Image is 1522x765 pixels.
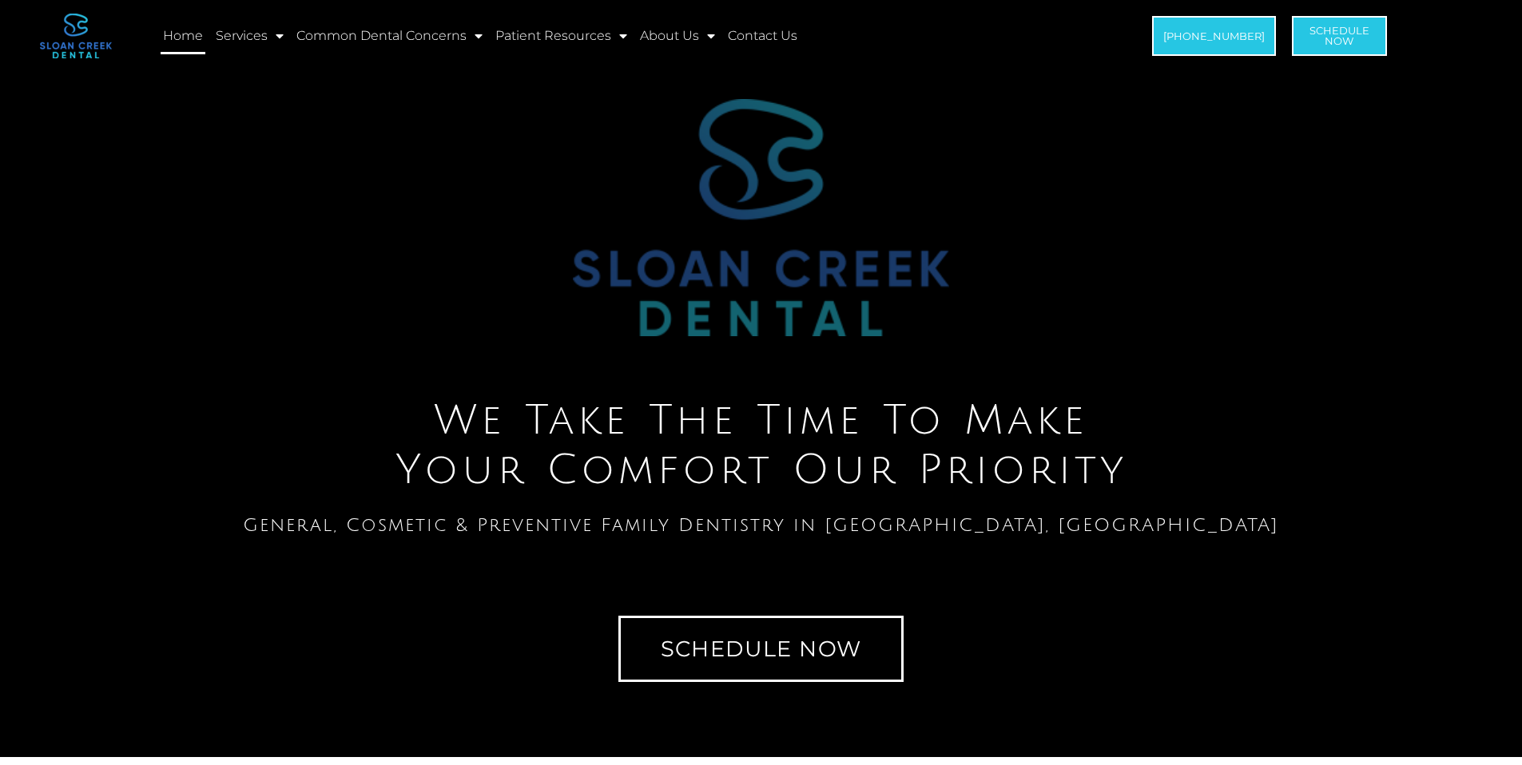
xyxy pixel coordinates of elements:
[40,14,112,58] img: logo
[294,18,485,54] a: Common Dental Concerns
[493,18,630,54] a: Patient Resources
[1152,16,1276,56] a: [PHONE_NUMBER]
[1292,16,1387,56] a: ScheduleNow
[1309,26,1369,46] span: Schedule Now
[161,18,205,54] a: Home
[661,638,862,660] span: Schedule Now
[725,18,800,54] a: Contact Us
[213,18,286,54] a: Services
[618,616,904,682] a: Schedule Now
[638,18,717,54] a: About Us
[573,99,949,336] img: Sloan Creek Dental Logo
[1163,31,1265,42] span: [PHONE_NUMBER]
[161,18,1047,54] nav: Menu
[8,516,1514,534] h1: General, Cosmetic & Preventive Family Dentistry in [GEOGRAPHIC_DATA], [GEOGRAPHIC_DATA]
[8,396,1514,496] h2: We Take The Time To Make Your Comfort Our Priority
